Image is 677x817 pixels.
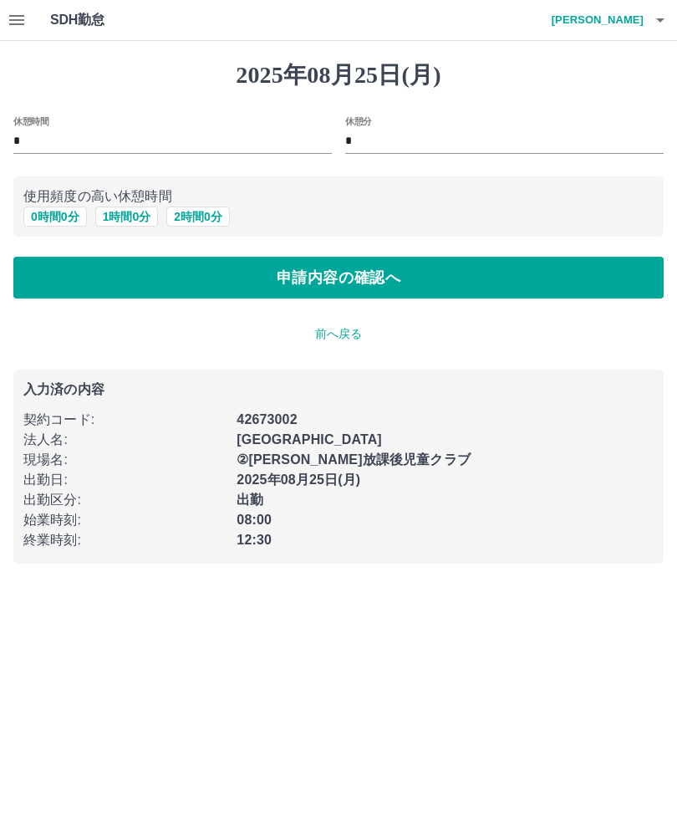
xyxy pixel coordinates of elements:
[23,207,87,227] button: 0時間0分
[13,257,664,299] button: 申請内容の確認へ
[23,186,654,207] p: 使用頻度の高い休憩時間
[237,472,360,487] b: 2025年08月25日(月)
[95,207,159,227] button: 1時間0分
[237,493,263,507] b: 出勤
[237,452,471,467] b: ②[PERSON_NAME]放課後児童クラブ
[23,530,227,550] p: 終業時刻 :
[23,490,227,510] p: 出勤区分 :
[23,510,227,530] p: 始業時刻 :
[23,430,227,450] p: 法人名 :
[237,432,382,447] b: [GEOGRAPHIC_DATA]
[13,61,664,89] h1: 2025年08月25日(月)
[237,533,272,547] b: 12:30
[23,450,227,470] p: 現場名 :
[166,207,230,227] button: 2時間0分
[13,115,48,127] label: 休憩時間
[23,383,654,396] p: 入力済の内容
[237,412,297,426] b: 42673002
[345,115,372,127] label: 休憩分
[23,470,227,490] p: 出勤日 :
[23,410,227,430] p: 契約コード :
[13,325,664,343] p: 前へ戻る
[237,513,272,527] b: 08:00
